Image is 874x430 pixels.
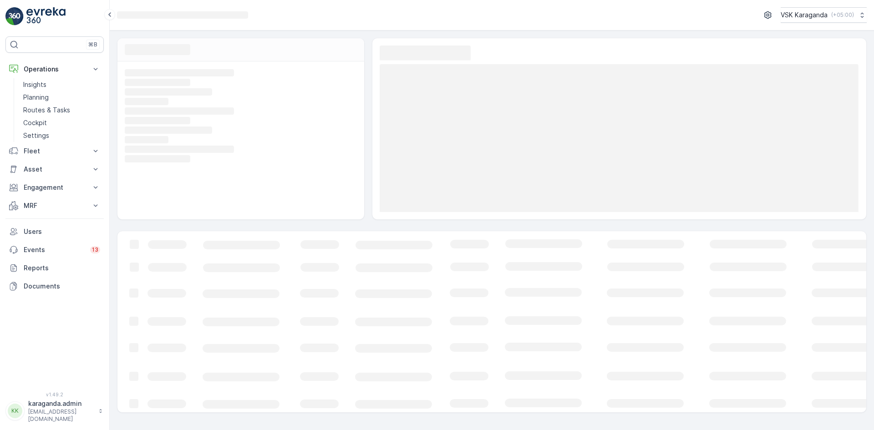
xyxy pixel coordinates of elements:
[781,7,867,23] button: VSK Karaganda(+05:00)
[5,60,104,78] button: Operations
[28,399,94,408] p: karaganda.admin
[24,263,100,273] p: Reports
[20,116,104,129] a: Cockpit
[23,118,47,127] p: Cockpit
[24,245,85,254] p: Events
[20,91,104,104] a: Planning
[5,178,104,197] button: Engagement
[831,11,854,19] p: ( +05:00 )
[24,201,86,210] p: MRF
[781,10,828,20] p: VSK Karaganda
[24,183,86,192] p: Engagement
[20,78,104,91] a: Insights
[92,246,98,253] p: 13
[20,129,104,142] a: Settings
[23,106,70,115] p: Routes & Tasks
[5,277,104,295] a: Documents
[24,282,100,291] p: Documents
[23,131,49,140] p: Settings
[28,408,94,423] p: [EMAIL_ADDRESS][DOMAIN_NAME]
[5,197,104,215] button: MRF
[5,399,104,423] button: KKkaraganda.admin[EMAIL_ADDRESS][DOMAIN_NAME]
[5,241,104,259] a: Events13
[8,404,22,418] div: KK
[88,41,97,48] p: ⌘B
[5,223,104,241] a: Users
[24,147,86,156] p: Fleet
[5,392,104,397] span: v 1.49.2
[26,7,66,25] img: logo_light-DOdMpM7g.png
[24,227,100,236] p: Users
[5,7,24,25] img: logo
[5,160,104,178] button: Asset
[5,259,104,277] a: Reports
[23,80,46,89] p: Insights
[5,142,104,160] button: Fleet
[24,65,86,74] p: Operations
[24,165,86,174] p: Asset
[20,104,104,116] a: Routes & Tasks
[23,93,49,102] p: Planning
